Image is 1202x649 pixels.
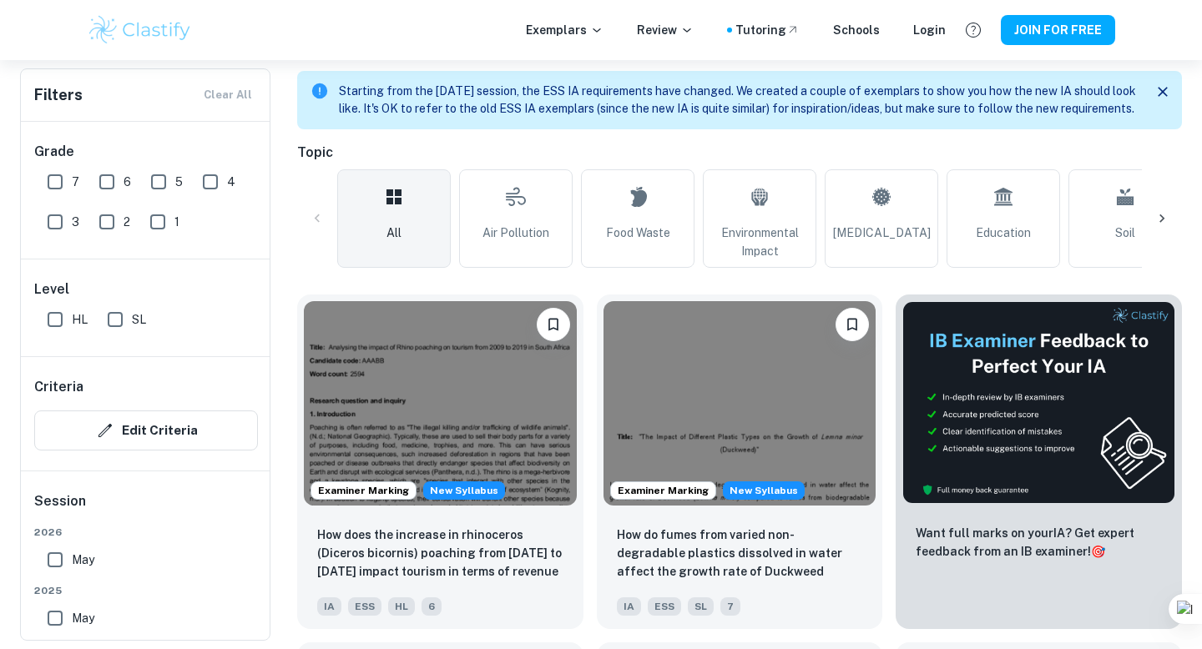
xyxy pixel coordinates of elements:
button: JOIN FOR FREE [1001,15,1115,45]
span: 7 [72,173,79,191]
span: 6 [124,173,131,191]
a: Tutoring [735,21,800,39]
span: HL [72,310,88,329]
a: ThumbnailWant full marks on yourIA? Get expert feedback from an IB examiner! [896,294,1182,629]
span: Environmental Impact [710,224,809,260]
p: Starting from the [DATE] session, the ESS IA requirements have changed. We created a couple of ex... [339,83,1137,118]
span: SL [688,597,714,616]
img: ESS IA example thumbnail: How do fumes from varied non-degradable [604,301,876,506]
button: Help and Feedback [959,16,987,44]
p: How do fumes from varied non-degradable plastics dissolved in water affect the growth rate of Duc... [617,526,863,582]
h6: Criteria [34,377,83,397]
span: Examiner Marking [611,483,715,498]
span: Education [976,224,1031,242]
span: 7 [720,597,740,616]
span: Soil [1115,224,1135,242]
h6: Level [34,279,258,299]
p: Exemplars [526,21,604,39]
span: May [72,609,94,627]
span: 4 [227,173,235,191]
h6: Session [34,491,258,525]
span: SL [132,310,146,329]
img: Thumbnail [902,301,1175,504]
span: Air Pollution [482,224,549,242]
span: 3 [72,213,79,231]
span: 1 [174,213,179,231]
h6: Topic [297,143,1182,163]
span: 6 [422,597,442,616]
h6: Grade [34,142,258,162]
img: ESS IA example thumbnail: How does the increase in rhinoceros (Dic [304,301,577,506]
span: New Syllabus [723,481,805,500]
span: Food Waste [606,224,670,242]
span: 2025 [34,583,258,598]
a: Examiner MarkingStarting from the May 2026 session, the ESS IA requirements have changed. We crea... [297,294,583,629]
a: Login [913,21,946,39]
div: Starting from the May 2026 session, the ESS IA requirements have changed. We created this exempla... [423,481,505,500]
a: Schools [833,21,880,39]
div: Starting from the May 2026 session, the ESS IA requirements have changed. We created this exempla... [723,481,805,500]
span: IA [617,597,641,616]
span: IA [317,597,341,616]
h6: Filters [34,83,83,107]
a: Examiner MarkingStarting from the May 2026 session, the ESS IA requirements have changed. We crea... [597,294,883,629]
span: All [386,224,402,242]
button: Close [1150,79,1175,104]
button: Please log in to bookmark exemplars [836,308,869,341]
span: 2026 [34,525,258,540]
span: New Syllabus [423,481,505,500]
span: 2 [124,213,130,231]
button: Edit Criteria [34,410,258,450]
span: 🎯 [1091,545,1105,558]
p: Want full marks on your IA ? Get expert feedback from an IB examiner! [916,524,1162,561]
img: Clastify logo [87,13,193,47]
span: ESS [348,597,381,616]
span: [MEDICAL_DATA] [833,224,931,242]
span: May [72,551,94,569]
span: ESS [648,597,681,616]
button: Please log in to bookmark exemplars [537,308,570,341]
p: Review [637,21,694,39]
span: 5 [175,173,183,191]
p: How does the increase in rhinoceros (Diceros bicornis) poaching from 2011 to 2021 impact tourism ... [317,526,563,582]
span: Examiner Marking [311,483,416,498]
span: HL [388,597,415,616]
